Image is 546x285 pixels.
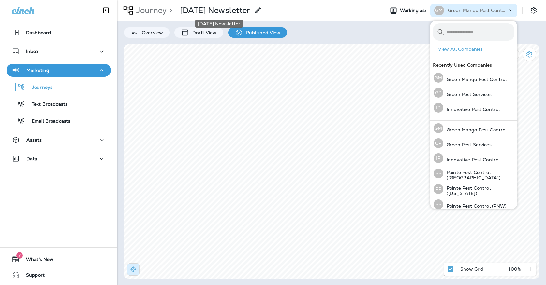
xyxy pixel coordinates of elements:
p: [DATE] Newsletter [180,6,250,15]
div: GM [434,123,443,133]
div: October '25 Newsletter [180,6,250,15]
button: PPPointe Pest Control (PNW) [430,197,517,212]
p: Draft View [189,30,216,35]
button: GMGreen Mango Pest Control [430,121,517,136]
p: Email Broadcasts [25,118,70,125]
div: PP [434,199,443,209]
p: Journey [134,6,167,15]
button: GPGreen Pest Services [430,85,517,100]
button: Text Broadcasts [7,97,111,111]
button: IPInnovative Pest Control [430,100,517,115]
button: Marketing [7,64,111,77]
p: Innovative Pest Control [443,157,500,162]
p: Text Broadcasts [25,102,67,108]
div: GM [434,6,444,15]
div: Recently Used Companies [430,60,517,70]
button: Settings [528,5,539,16]
p: > [167,6,172,15]
p: Pointe Pest Control ([GEOGRAPHIC_DATA]) [443,170,514,180]
button: GMGreen Mango Pest Control [430,70,517,85]
p: 100 % [509,266,521,272]
button: IPInnovative Pest Control [430,151,517,166]
p: Marketing [26,68,49,73]
p: Inbox [26,49,38,54]
div: PP [434,169,443,178]
p: Green Mango Pest Control [448,8,507,13]
button: GPGreen Pest Services [430,136,517,151]
div: [DATE] Newsletter [195,20,243,28]
button: Journeys [7,80,111,94]
span: What's New [20,257,53,265]
div: GM [434,73,443,83]
button: Assets [7,133,111,146]
p: Overview [139,30,163,35]
p: Data [26,156,37,161]
p: Green Pest Services [443,142,492,147]
p: Pointe Pest Control (PNW) [443,203,507,209]
button: Settings [523,47,536,61]
div: GP [434,138,443,148]
button: Email Broadcasts [7,114,111,128]
span: 7 [16,252,23,259]
div: IP [434,153,443,163]
p: Assets [26,137,42,142]
p: Green Mango Pest Control [443,77,507,82]
button: Support [7,268,111,281]
p: Pointe Pest Control ([US_STATE]) [443,185,514,196]
p: Innovative Pest Control [443,107,500,112]
div: GP [434,88,443,98]
p: Green Mango Pest Control [443,127,507,132]
span: Support [20,272,45,280]
p: Dashboard [26,30,51,35]
button: PPPointe Pest Control ([GEOGRAPHIC_DATA]) [430,166,517,181]
div: IP [434,103,443,113]
button: 7What's New [7,253,111,266]
button: Collapse Sidebar [97,4,115,17]
p: Show Grid [460,266,483,272]
div: PP [434,184,443,194]
span: Working as: [400,8,428,13]
button: PPPointe Pest Control ([US_STATE]) [430,181,517,197]
button: View All Companies [435,44,517,54]
button: Data [7,152,111,165]
p: Green Pest Services [443,92,492,97]
p: Published View [243,30,281,35]
button: Dashboard [7,26,111,39]
p: Journeys [25,85,52,91]
button: Inbox [7,45,111,58]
